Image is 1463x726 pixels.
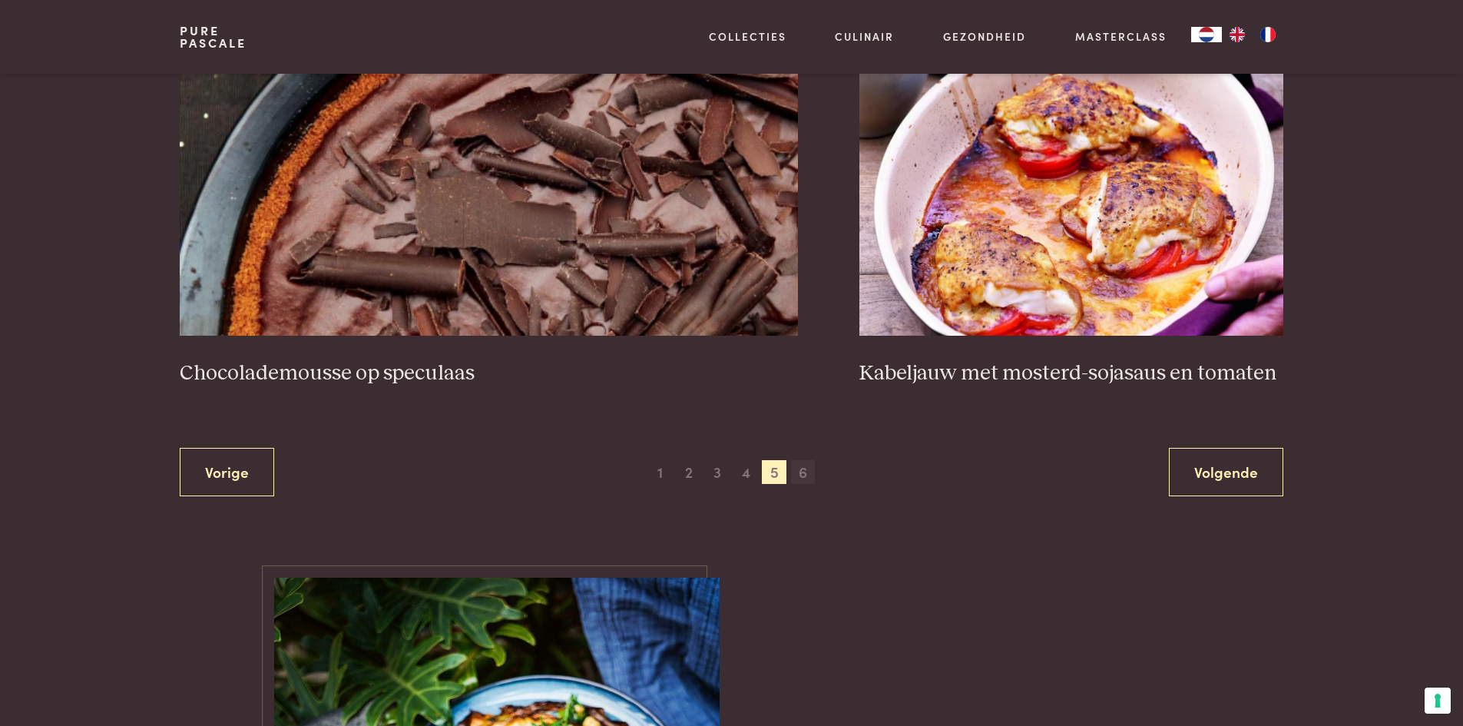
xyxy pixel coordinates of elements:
span: 2 [677,460,701,485]
a: Vorige [180,448,274,496]
img: Chocolademousse op speculaas [180,28,798,336]
a: NL [1191,27,1222,42]
a: PurePascale [180,25,247,49]
span: 6 [791,460,816,485]
a: Collecties [709,28,786,45]
a: Volgende [1169,448,1283,496]
a: Culinair [835,28,894,45]
span: 3 [705,460,730,485]
a: Kabeljauw met mosterd-sojasaus en tomaten Kabeljauw met mosterd-sojasaus en tomaten [859,28,1283,386]
div: Language [1191,27,1222,42]
h3: Chocolademousse op speculaas [180,360,798,387]
img: Kabeljauw met mosterd-sojasaus en tomaten [859,28,1283,336]
button: Uw voorkeuren voor toestemming voor trackingtechnologieën [1425,688,1451,714]
span: 1 [648,460,673,485]
span: 4 [733,460,758,485]
span: 5 [762,460,786,485]
a: EN [1222,27,1253,42]
ul: Language list [1222,27,1283,42]
h3: Kabeljauw met mosterd-sojasaus en tomaten [859,360,1283,387]
aside: Language selected: Nederlands [1191,27,1283,42]
a: FR [1253,27,1283,42]
a: Masterclass [1075,28,1167,45]
a: Gezondheid [943,28,1026,45]
a: Chocolademousse op speculaas Chocolademousse op speculaas [180,28,798,386]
